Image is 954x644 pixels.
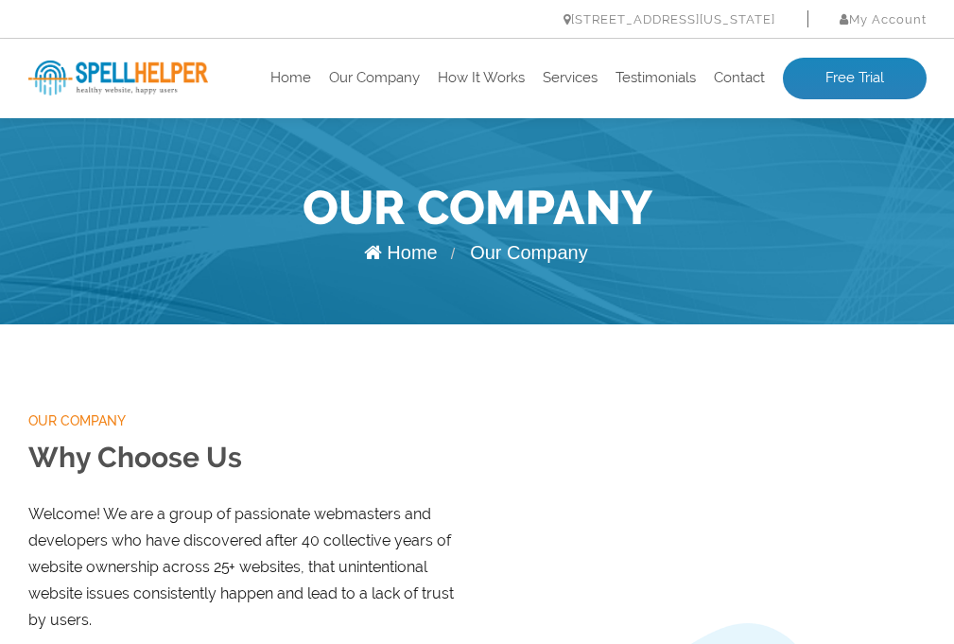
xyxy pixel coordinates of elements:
[28,175,927,241] h1: Our Company
[364,242,437,263] a: Home
[28,433,463,483] h2: Why Choose Us
[28,409,463,433] span: our company
[451,246,455,262] span: /
[470,242,588,263] span: Our Company
[28,501,463,634] p: Welcome! We are a group of passionate webmasters and developers who have discovered after 40 coll...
